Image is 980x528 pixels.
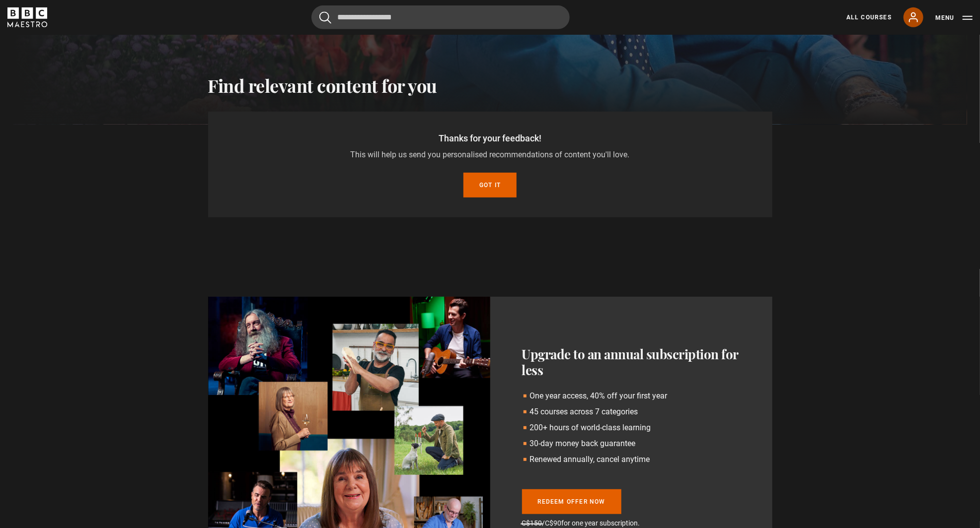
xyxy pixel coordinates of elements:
[522,406,741,418] li: 45 courses across 7 categories
[208,75,772,96] h2: Find relevant content for you
[522,454,741,465] li: Renewed annually, cancel anytime
[935,13,973,23] button: Toggle navigation
[311,5,570,29] input: Search
[522,346,741,378] h2: Upgrade to an annual subscription for less
[522,519,542,527] span: C$150
[463,173,517,198] button: Got it
[522,390,741,402] li: One year access, 40% off your first year
[545,519,562,527] span: C$90
[522,489,621,514] a: Redeem offer now
[522,438,741,450] li: 30-day money back guarantee
[522,422,741,434] li: 200+ hours of world-class learning
[846,13,892,22] a: All Courses
[216,149,764,161] p: This will help us send you personalised recommendations of content you'll love.
[7,7,47,27] svg: BBC Maestro
[319,11,331,24] button: Submit the search query
[216,132,764,145] p: Thanks for your feedback!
